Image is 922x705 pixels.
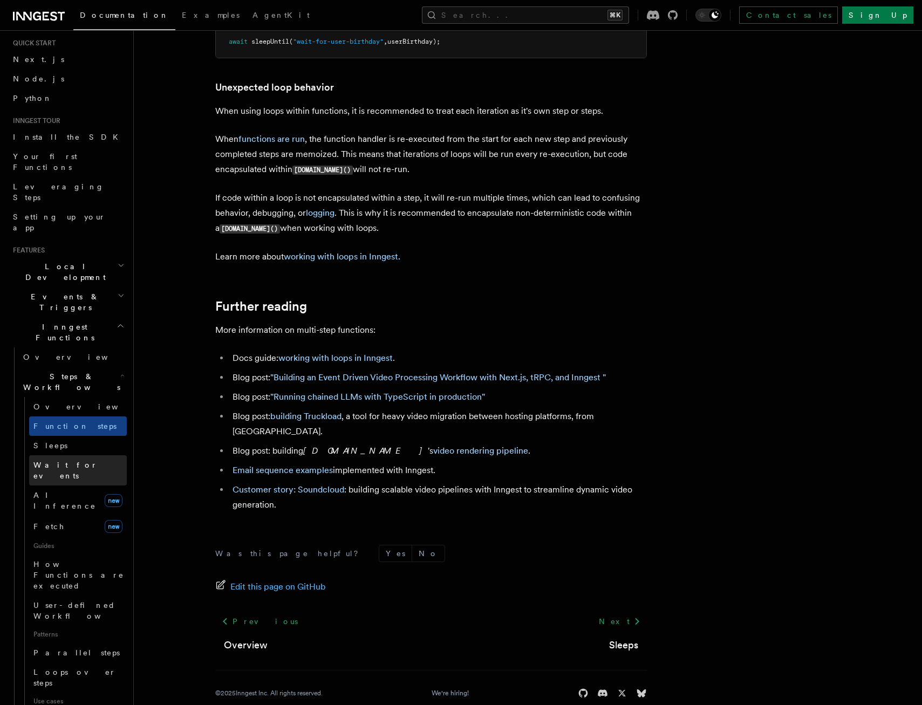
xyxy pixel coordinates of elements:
a: Previous [215,612,304,631]
span: Edit this page on GitHub [230,579,326,594]
a: Your first Functions [9,147,127,177]
button: No [412,545,445,562]
span: Examples [182,11,240,19]
a: AgentKit [246,3,316,29]
li: implemented with Inngest. [229,463,647,478]
a: Setting up your app [9,207,127,237]
a: Further reading [215,299,307,314]
a: working with loops in Inngest [278,353,393,363]
span: Parallel steps [33,648,120,657]
li: Blog post: [229,389,647,405]
span: Wait for events [33,461,98,480]
span: , [384,38,387,45]
button: Events & Triggers [9,287,127,317]
a: building Truckload [270,411,342,421]
a: Customer story: Soundcloud [233,484,344,495]
a: Install the SDK [9,127,127,147]
span: Function steps [33,422,117,430]
button: Yes [379,545,412,562]
span: "wait-for-user-birthday" [293,38,384,45]
a: Leveraging Steps [9,177,127,207]
span: sleepUntil [251,38,289,45]
p: If code within a loop is not encapsulated within a step, it will re-run multiple times, which can... [215,190,647,236]
a: Loops over steps [29,662,127,693]
a: Unexpected loop behavior [215,80,334,95]
a: video rendering pipeline [433,446,528,456]
span: Guides [29,537,127,555]
a: How Functions are executed [29,555,127,596]
a: "Building an Event Driven Video Processing Workflow with Next.js, tRPC, and Inngest " [270,372,606,382]
li: Blog post: , a tool for heavy video migration between hosting platforms, from [GEOGRAPHIC_DATA]. [229,409,647,439]
span: Python [13,94,52,102]
span: Sleeps [33,441,67,450]
span: AI Inference [33,491,96,510]
a: Sleeps [29,436,127,455]
span: User-defined Workflows [33,601,131,620]
span: Steps & Workflows [19,371,120,393]
button: Search...⌘K [422,6,629,24]
a: Overview [224,638,268,653]
span: Fetch [33,522,65,531]
span: Inngest Functions [9,321,117,343]
span: Documentation [80,11,169,19]
a: logging [306,208,334,218]
span: Overview [23,353,134,361]
a: working with loops in Inngest [284,251,398,262]
span: Setting up your app [13,213,106,232]
a: Overview [29,397,127,416]
span: new [105,520,122,533]
a: AI Inferencenew [29,485,127,516]
a: Email sequence examples [233,465,333,475]
a: Contact sales [739,6,838,24]
span: Overview [33,402,145,411]
a: Parallel steps [29,643,127,662]
span: How Functions are executed [33,560,124,590]
code: [DOMAIN_NAME]() [292,166,353,175]
button: Local Development [9,257,127,287]
span: Your first Functions [13,152,77,172]
p: More information on multi-step functions: [215,323,647,338]
p: When , the function handler is re-executed from the start for each new step and previously comple... [215,132,647,177]
a: Python [9,88,127,108]
a: Overview [19,347,127,367]
span: Next.js [13,55,64,64]
span: Patterns [29,626,127,643]
kbd: ⌘K [607,10,623,20]
a: Function steps [29,416,127,436]
a: "Running chained LLMs with TypeScript in production" [270,392,485,402]
li: Docs guide: . [229,351,647,366]
button: Steps & Workflows [19,367,127,397]
a: User-defined Workflows [29,596,127,626]
a: Edit this page on GitHub [215,579,326,594]
code: [DOMAIN_NAME]() [220,224,280,234]
span: Local Development [9,261,118,283]
span: Loops over steps [33,668,116,687]
span: Leveraging Steps [13,182,104,202]
button: Inngest Functions [9,317,127,347]
a: functions are run [238,134,305,144]
button: Toggle dark mode [695,9,721,22]
span: AgentKit [252,11,310,19]
p: Learn more about . [215,249,647,264]
span: userBirthday); [387,38,440,45]
li: Blog post: [229,370,647,385]
span: Install the SDK [13,133,125,141]
a: Sleeps [609,638,638,653]
a: Next [592,612,647,631]
a: Next.js [9,50,127,69]
span: Quick start [9,39,56,47]
a: Wait for events [29,455,127,485]
a: We're hiring! [432,689,469,697]
a: Fetchnew [29,516,127,537]
em: [DOMAIN_NAME] [303,446,428,456]
span: Inngest tour [9,117,60,125]
p: Was this page helpful? [215,548,366,559]
a: Node.js [9,69,127,88]
a: Documentation [73,3,175,30]
a: Sign Up [842,6,913,24]
span: Features [9,246,45,255]
li: : building scalable video pipelines with Inngest to streamline dynamic video generation. [229,482,647,512]
span: await [229,38,248,45]
li: Blog post: building 's . [229,443,647,458]
p: When using loops within functions, it is recommended to treat each iteration as it's own step or ... [215,104,647,119]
